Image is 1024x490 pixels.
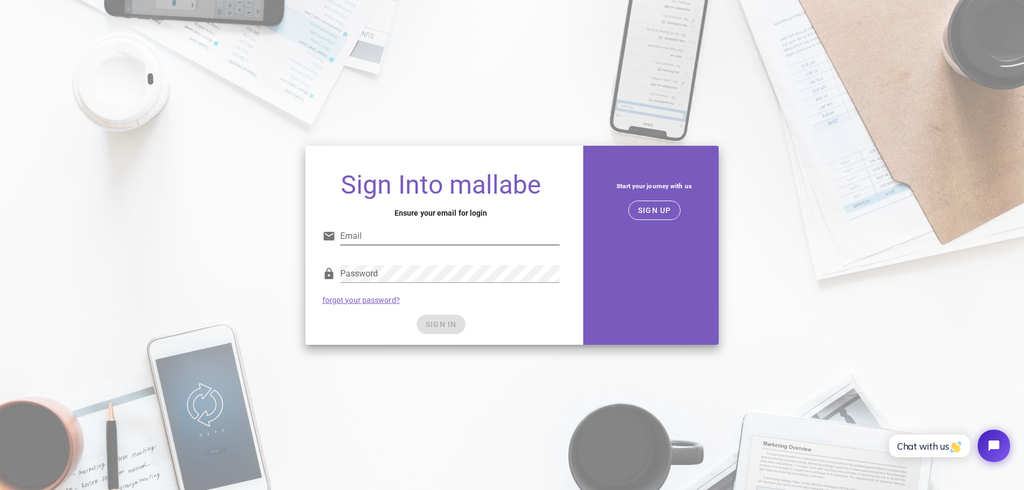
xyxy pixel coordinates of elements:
[323,172,560,198] h1: Sign Into mallabe
[628,201,681,220] button: SIGN UP
[323,207,560,219] h4: Ensure your email for login
[323,296,400,304] a: forgot your password?
[598,180,711,192] h5: Start your journey with us
[877,421,1019,471] iframe: Tidio Chat
[638,206,671,215] span: SIGN UP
